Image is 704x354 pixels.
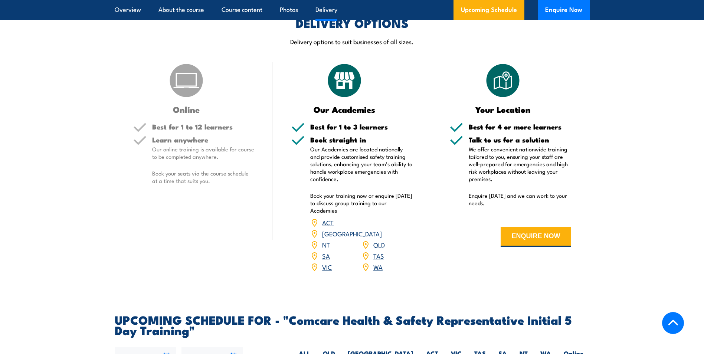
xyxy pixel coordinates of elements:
a: [GEOGRAPHIC_DATA] [322,229,382,238]
a: NT [322,240,330,249]
h3: Our Academies [291,105,398,114]
a: TAS [373,251,384,260]
a: ACT [322,218,334,227]
a: VIC [322,262,332,271]
h5: Best for 1 to 3 learners [310,123,413,130]
h3: Your Location [450,105,556,114]
p: We offer convenient nationwide training tailored to you, ensuring your staff are well-prepared fo... [469,145,571,183]
h3: Online [133,105,240,114]
h2: UPCOMING SCHEDULE FOR - "Comcare Health & Safety Representative Initial 5 Day Training" [115,314,590,335]
h2: DELIVERY OPTIONS [296,17,409,28]
a: QLD [373,240,385,249]
h5: Best for 4 or more learners [469,123,571,130]
h5: Talk to us for a solution [469,136,571,143]
h5: Learn anywhere [152,136,255,143]
p: Our Academies are located nationally and provide customised safety training solutions, enhancing ... [310,145,413,183]
p: Book your training now or enquire [DATE] to discuss group training to our Academies [310,192,413,214]
a: SA [322,251,330,260]
a: WA [373,262,383,271]
p: Enquire [DATE] and we can work to your needs. [469,192,571,207]
p: Our online training is available for course to be completed anywhere. [152,145,255,160]
p: Delivery options to suit businesses of all sizes. [115,37,590,46]
h5: Book straight in [310,136,413,143]
p: Book your seats via the course schedule at a time that suits you. [152,170,255,184]
h5: Best for 1 to 12 learners [152,123,255,130]
button: ENQUIRE NOW [501,227,571,247]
